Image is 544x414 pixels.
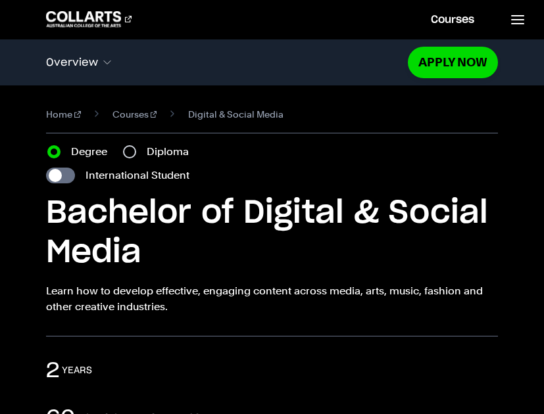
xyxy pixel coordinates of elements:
a: Home [46,106,81,122]
h3: years [62,364,92,377]
p: 2 [46,357,59,384]
span: Overview [46,57,98,68]
button: Overview [46,49,407,76]
a: Apply Now [408,47,498,78]
div: Go to homepage [46,11,132,27]
label: International Student [86,168,189,183]
a: Courses [112,106,157,122]
label: Diploma [147,144,197,160]
label: Degree [71,144,115,160]
p: Learn how to develop effective, engaging content across media, arts, music, fashion and other cre... [46,283,497,315]
h1: Bachelor of Digital & Social Media [46,194,497,273]
span: Digital & Social Media [188,106,284,122]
